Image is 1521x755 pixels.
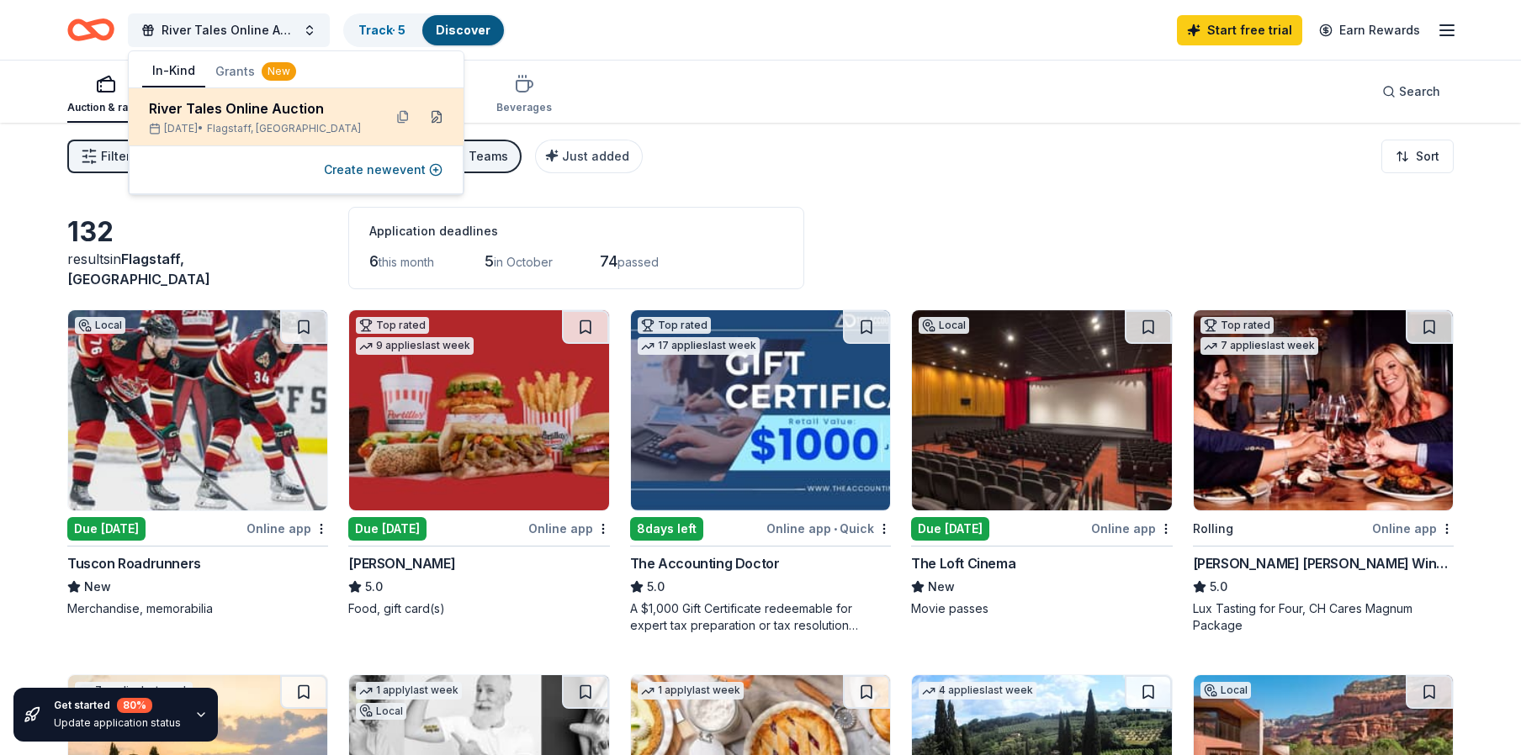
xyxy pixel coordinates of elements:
[1309,15,1430,45] a: Earn Rewards
[1193,519,1233,539] div: Rolling
[1369,75,1454,108] button: Search
[67,553,201,573] div: Tuscon Roadrunners
[600,252,617,270] span: 74
[617,255,659,269] span: passed
[128,13,330,47] button: River Tales Online Auction
[324,160,443,180] button: Create newevent
[149,122,369,135] div: [DATE] •
[630,600,891,634] div: A $1,000 Gift Certificate redeemable for expert tax preparation or tax resolution services—recipi...
[365,577,383,597] span: 5.0
[638,317,711,334] div: Top rated
[630,517,703,541] div: 8 days left
[142,55,205,87] button: In-Kind
[631,310,890,510] img: Image for The Accounting Doctor
[766,518,891,539] div: Online app Quick
[369,221,783,241] div: Application deadlines
[1193,309,1454,634] a: Image for Cooper's Hawk Winery and RestaurantsTop rated7 applieslast weekRollingOnline app[PERSON...
[348,600,609,617] div: Food, gift card(s)
[67,215,328,249] div: 132
[349,310,608,510] img: Image for Portillo's
[647,577,665,597] span: 5.0
[356,682,462,700] div: 1 apply last week
[67,10,114,50] a: Home
[911,600,1172,617] div: Movie passes
[638,337,760,355] div: 17 applies last week
[1210,577,1227,597] span: 5.0
[348,553,455,573] div: [PERSON_NAME]
[67,251,210,288] span: in
[535,140,643,173] button: Just added
[485,252,494,270] span: 5
[67,600,328,617] div: Merchandise, memorabilia
[496,67,552,123] button: Beverages
[1193,553,1454,573] div: [PERSON_NAME] [PERSON_NAME] Winery and Restaurants
[1200,337,1318,355] div: 7 applies last week
[207,122,361,135] span: Flagstaff, [GEOGRAPHIC_DATA]
[262,62,296,81] div: New
[75,317,125,334] div: Local
[149,98,369,119] div: River Tales Online Auction
[54,698,181,713] div: Get started
[379,255,434,269] span: this month
[911,309,1172,617] a: Image for The Loft CinemaLocalDue [DATE]Online appThe Loft CinemaNewMovie passes
[348,309,609,617] a: Image for Portillo'sTop rated9 applieslast weekDue [DATE]Online app[PERSON_NAME]5.0Food, gift car...
[1416,146,1439,166] span: Sort
[1193,600,1454,634] div: Lux Tasting for Four, CH Cares Magnum Package
[348,517,427,541] div: Due [DATE]
[1194,310,1453,510] img: Image for Cooper's Hawk Winery and Restaurants
[919,682,1036,700] div: 4 applies last week
[67,101,144,114] div: Auction & raffle
[162,20,296,40] span: River Tales Online Auction
[630,309,891,634] a: Image for The Accounting DoctorTop rated17 applieslast week8days leftOnline app•QuickThe Accounti...
[494,255,553,269] span: in October
[356,337,474,355] div: 9 applies last week
[356,703,406,720] div: Local
[246,518,328,539] div: Online app
[436,23,490,37] a: Discover
[1381,140,1454,173] button: Sort
[54,716,181,730] div: Update application status
[1200,682,1251,699] div: Local
[630,553,780,573] div: The Accounting Doctor
[834,522,837,536] span: •
[919,317,969,334] div: Local
[117,698,152,713] div: 80 %
[1399,82,1440,102] span: Search
[205,56,306,87] button: Grants
[1372,518,1454,539] div: Online app
[427,146,508,166] div: Sports Teams
[68,310,327,510] img: Image for Tuscon Roadrunners
[562,149,629,163] span: Just added
[1200,317,1274,334] div: Top rated
[358,23,405,37] a: Track· 5
[638,682,744,700] div: 1 apply last week
[928,577,955,597] span: New
[1177,15,1302,45] a: Start free trial
[67,517,146,541] div: Due [DATE]
[528,518,610,539] div: Online app
[496,101,552,114] div: Beverages
[67,251,210,288] span: Flagstaff, [GEOGRAPHIC_DATA]
[343,13,506,47] button: Track· 5Discover
[67,67,144,123] button: Auction & raffle
[67,309,328,617] a: Image for Tuscon RoadrunnersLocalDue [DATE]Online appTuscon RoadrunnersNewMerchandise, memorabilia
[67,249,328,289] div: results
[356,317,429,334] div: Top rated
[912,310,1171,510] img: Image for The Loft Cinema
[101,146,130,166] span: Filter
[911,553,1015,573] div: The Loft Cinema
[369,252,379,270] span: 6
[911,517,989,541] div: Due [DATE]
[84,577,111,597] span: New
[67,140,144,173] button: Filter3
[411,140,522,173] button: Sports Teams
[1091,518,1173,539] div: Online app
